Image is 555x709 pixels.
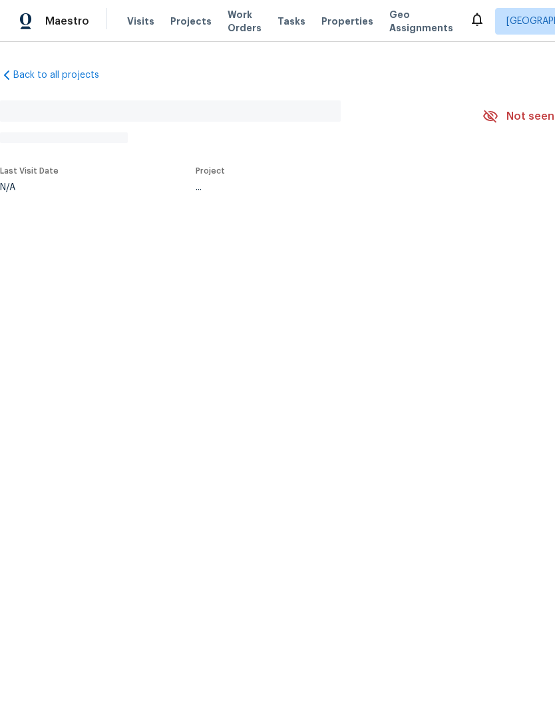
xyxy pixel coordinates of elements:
[277,17,305,26] span: Tasks
[170,15,212,28] span: Projects
[321,15,373,28] span: Properties
[196,167,225,175] span: Project
[45,15,89,28] span: Maestro
[228,8,262,35] span: Work Orders
[196,183,451,192] div: ...
[127,15,154,28] span: Visits
[389,8,453,35] span: Geo Assignments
